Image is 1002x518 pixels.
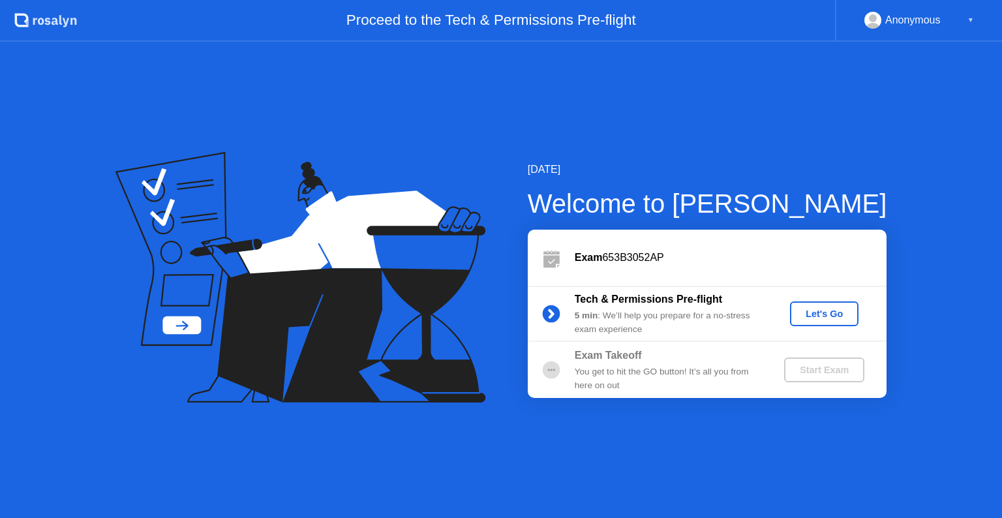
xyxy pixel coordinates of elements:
b: Exam [575,252,603,263]
b: Exam Takeoff [575,350,642,361]
div: You get to hit the GO button! It’s all you from here on out [575,365,763,392]
div: Welcome to [PERSON_NAME] [528,184,887,223]
div: Let's Go [795,309,853,319]
div: Start Exam [789,365,859,375]
div: 653B3052AP [575,250,887,266]
b: Tech & Permissions Pre-flight [575,294,722,305]
button: Let's Go [790,301,858,326]
button: Start Exam [784,358,864,382]
div: Anonymous [885,12,941,29]
div: [DATE] [528,162,887,177]
b: 5 min [575,311,598,320]
div: : We’ll help you prepare for a no-stress exam experience [575,309,763,336]
div: ▼ [967,12,974,29]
